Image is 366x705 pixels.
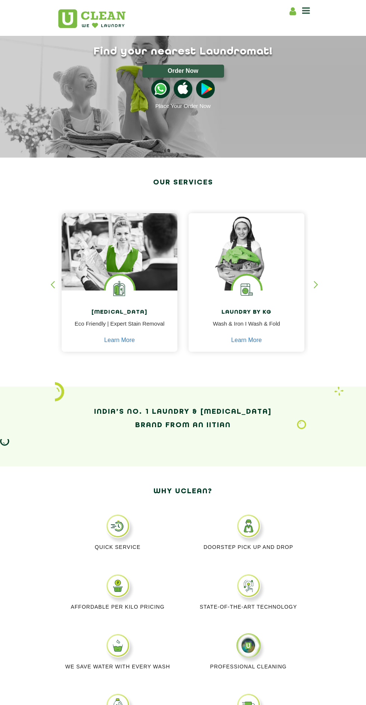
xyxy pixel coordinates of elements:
p: Doorstep Pick up and Drop [189,544,308,550]
h4: [MEDICAL_DATA] [67,309,172,316]
p: Professional cleaning [189,663,308,670]
p: Affordable per kilo pricing [58,603,177,610]
p: We Save Water with every wash [58,663,177,670]
img: center_logo.png [236,633,261,658]
img: Laundry wash and iron [334,386,344,396]
h4: Laundry by Kg [194,309,299,316]
img: DOORSTEP_PICK_UP_AND_DROP_11zon.webp [236,514,261,538]
img: icon_2.png [55,382,64,401]
a: Place Your Order Now [155,103,211,109]
a: Learn More [104,337,135,344]
img: STATE_OF_THE_ART_TECHNOLOGY_11zon.webp [236,574,261,598]
h2: Our Services [58,176,308,189]
img: QUICK_SERVICE_11zon.webp [106,514,130,538]
img: laundry washing machine [233,276,261,304]
h2: India’s No. 1 Laundry & [MEDICAL_DATA] Brand from an IITian [58,405,308,432]
p: Eco Friendly | Expert Stain Removal [67,320,172,336]
h1: Find your nearest Laundromat! [52,46,314,58]
img: Laundry Services near me [106,276,134,304]
a: Learn More [231,337,262,344]
img: a girl with laundry basket [189,213,304,291]
img: apple-icon.png [174,80,192,98]
h2: Why Uclean? [58,485,308,498]
img: Drycleaners near me [62,213,177,307]
img: Laundry [297,420,306,429]
p: Wash & Iron I Wash & Fold [194,320,299,336]
button: Order Now [142,65,224,78]
img: WE_SAVE_WATER-WITH_EVERY_WASH_CYCLE_11zon.webp [106,633,130,658]
img: affordable_per_kilo_pricing_11zon.webp [106,574,130,598]
img: playstoreicon.png [196,80,215,98]
p: State-of-the-art Technology [189,603,308,610]
img: whatsappicon.png [151,80,170,98]
p: Quick Service [58,544,177,550]
img: UClean Laundry and Dry Cleaning [58,9,125,28]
